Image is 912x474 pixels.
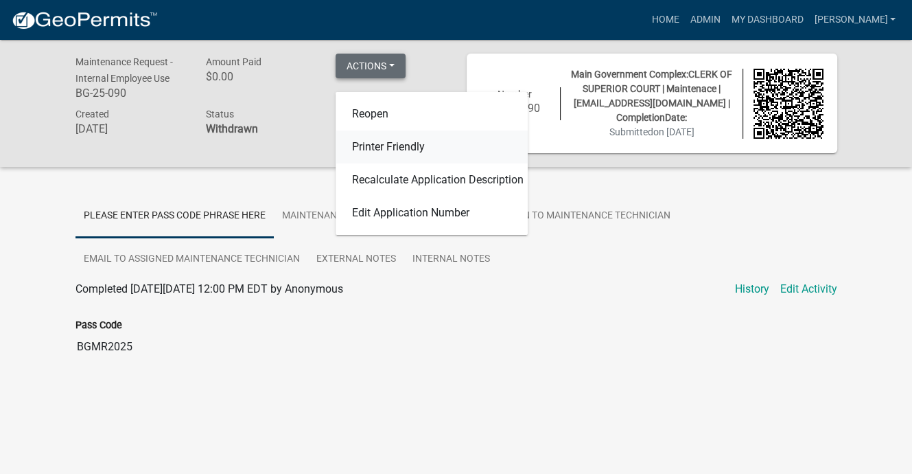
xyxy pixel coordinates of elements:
[753,69,823,139] img: QR code
[75,56,173,84] span: Maintenance Request - Internal Employee Use
[498,89,532,100] span: Number
[75,321,122,330] label: Pass Code
[735,281,769,297] a: History
[205,56,261,67] span: Amount Paid
[336,54,406,78] button: Actions
[75,87,185,100] h6: BG-25-090
[684,7,725,33] a: Admin
[205,122,257,135] strong: Withdrawn
[75,122,185,135] h6: [DATE]
[336,98,528,131] a: Reopen
[808,7,901,33] a: [PERSON_NAME]
[609,126,694,137] span: Submitted on [DATE]
[336,196,528,229] a: Edit Application Number
[336,131,528,163] a: Printer Friendly
[404,238,498,282] a: Internal Notes
[646,7,684,33] a: Home
[780,281,837,297] a: Edit Activity
[308,238,404,282] a: External Notes
[336,163,528,196] a: Recalculate Application Description
[75,282,343,295] span: Completed [DATE][DATE] 12:00 PM EDT by Anonymous
[205,109,233,120] span: Status
[336,92,528,235] div: Actions
[274,194,400,238] a: Maintenance Request
[725,7,808,33] a: My Dashboard
[75,194,274,238] a: Please Enter Pass Code Phrase Here
[75,238,308,282] a: Email to Assigned Maintenance Technician
[571,69,732,123] span: Main Government Complex:CLERK OF SUPERIOR COURT | Maintenace | [EMAIL_ADDRESS][DOMAIN_NAME] | Com...
[488,194,679,238] a: Assign to Maintenance Technician
[205,70,315,83] h6: $0.00
[75,109,109,120] span: Created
